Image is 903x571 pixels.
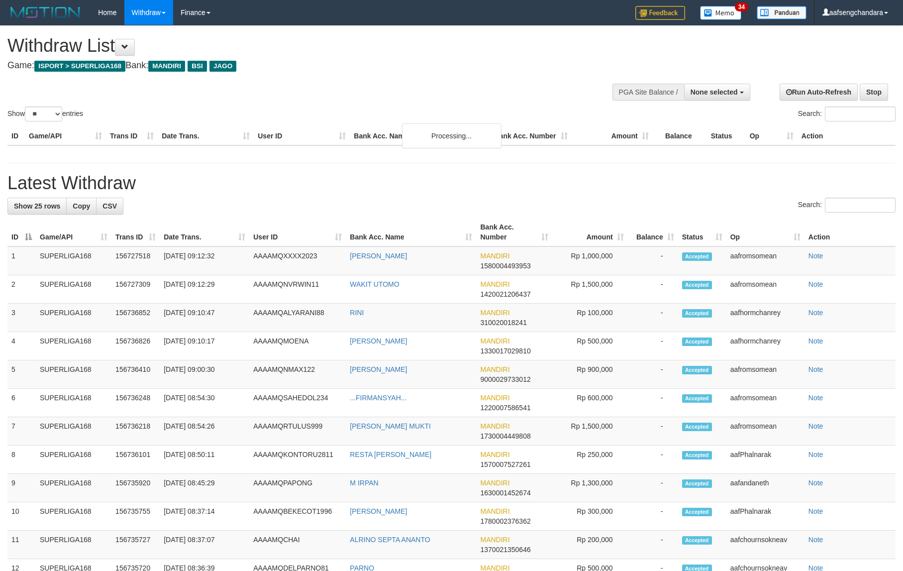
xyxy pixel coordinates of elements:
td: 10 [7,502,36,531]
td: aafromsomean [726,246,804,275]
a: Note [808,536,823,544]
td: - [628,275,678,304]
td: aafhormchanrey [726,332,804,360]
a: Note [808,394,823,402]
th: Action [798,127,896,145]
div: PGA Site Balance / [612,84,684,101]
span: MANDIRI [480,451,509,458]
th: Date Trans.: activate to sort column ascending [160,218,249,246]
th: Trans ID: activate to sort column ascending [111,218,160,246]
td: aafromsomean [726,417,804,446]
a: CSV [96,198,123,215]
td: AAAAMQKONTORU2811 [249,446,346,474]
a: [PERSON_NAME] [350,365,407,373]
th: Bank Acc. Number [490,127,571,145]
a: Note [808,337,823,345]
span: Accepted [682,479,712,488]
a: Run Auto-Refresh [780,84,858,101]
td: 5 [7,360,36,389]
span: JAGO [209,61,236,72]
td: AAAAMQNMAX122 [249,360,346,389]
td: [DATE] 08:45:29 [160,474,249,502]
span: MANDIRI [480,479,509,487]
td: 1 [7,246,36,275]
td: aafPhalnarak [726,446,804,474]
span: Accepted [682,338,712,346]
td: Rp 600,000 [552,389,628,417]
td: 156727309 [111,275,160,304]
img: MOTION_logo.png [7,5,83,20]
td: AAAAMQMOENA [249,332,346,360]
th: Bank Acc. Name [350,127,490,145]
td: 156735727 [111,531,160,559]
td: 4 [7,332,36,360]
a: Show 25 rows [7,198,67,215]
a: Note [808,479,823,487]
td: Rp 1,500,000 [552,275,628,304]
td: [DATE] 09:12:29 [160,275,249,304]
td: 156727518 [111,246,160,275]
th: Amount [572,127,653,145]
th: Date Trans. [158,127,254,145]
th: Status [707,127,746,145]
span: Accepted [682,508,712,516]
th: Status: activate to sort column ascending [678,218,726,246]
th: Bank Acc. Name: activate to sort column ascending [346,218,476,246]
span: Copy 1580004493953 to clipboard [480,262,530,270]
th: Trans ID [106,127,158,145]
td: SUPERLIGA168 [36,332,111,360]
td: [DATE] 08:50:11 [160,446,249,474]
a: [PERSON_NAME] [350,337,407,345]
td: 156735755 [111,502,160,531]
td: - [628,304,678,332]
td: SUPERLIGA168 [36,531,111,559]
td: AAAAMQRTULUS999 [249,417,346,446]
td: 3 [7,304,36,332]
span: Accepted [682,423,712,431]
a: Stop [860,84,888,101]
td: Rp 900,000 [552,360,628,389]
a: [PERSON_NAME] [350,507,407,515]
span: Accepted [682,252,712,261]
span: Copy 1370021350646 to clipboard [480,546,530,554]
td: [DATE] 09:12:32 [160,246,249,275]
span: None selected [691,88,738,96]
td: SUPERLIGA168 [36,446,111,474]
span: Copy 310020018241 to clipboard [480,319,526,327]
a: M IRPAN [350,479,378,487]
td: SUPERLIGA168 [36,360,111,389]
img: Feedback.jpg [635,6,685,20]
span: MANDIRI [148,61,185,72]
label: Show entries [7,107,83,121]
td: - [628,389,678,417]
span: Copy 9000029733012 to clipboard [480,375,530,383]
td: [DATE] 08:37:07 [160,531,249,559]
a: Note [808,451,823,458]
td: aafromsomean [726,275,804,304]
span: BSI [188,61,207,72]
td: AAAAMQBEKECOT1996 [249,502,346,531]
span: Copy 1220007586541 to clipboard [480,404,530,412]
span: Accepted [682,394,712,403]
span: ISPORT > SUPERLIGA168 [34,61,125,72]
input: Search: [825,107,896,121]
span: Copy 1420021206437 to clipboard [480,290,530,298]
td: 156735920 [111,474,160,502]
span: MANDIRI [480,280,509,288]
span: Copy 1570007527261 to clipboard [480,460,530,468]
td: AAAAMQCHAI [249,531,346,559]
td: AAAAMQXXXX2023 [249,246,346,275]
input: Search: [825,198,896,213]
td: aafhormchanrey [726,304,804,332]
a: Note [808,252,823,260]
select: Showentries [25,107,62,121]
td: SUPERLIGA168 [36,502,111,531]
span: Accepted [682,366,712,374]
td: Rp 200,000 [552,531,628,559]
td: SUPERLIGA168 [36,474,111,502]
td: [DATE] 09:00:30 [160,360,249,389]
span: Copy 1630001452674 to clipboard [480,489,530,497]
td: Rp 1,300,000 [552,474,628,502]
td: 7 [7,417,36,446]
button: None selected [684,84,750,101]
